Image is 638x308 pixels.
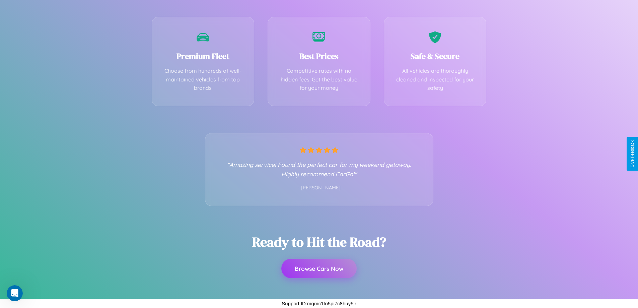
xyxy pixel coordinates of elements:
[219,184,420,192] p: - [PERSON_NAME]
[219,160,420,179] p: "Amazing service! Found the perfect car for my weekend getaway. Highly recommend CarGo!"
[281,259,357,278] button: Browse Cars Now
[7,285,23,301] iframe: Intercom live chat
[252,233,386,251] h2: Ready to Hit the Road?
[162,51,244,62] h3: Premium Fleet
[278,51,360,62] h3: Best Prices
[278,67,360,93] p: Competitive rates with no hidden fees. Get the best value for your money
[630,140,635,168] div: Give Feedback
[282,299,356,308] p: Support ID: mgmc1tn5pi7c8huy5jr
[162,67,244,93] p: Choose from hundreds of well-maintained vehicles from top brands
[394,51,476,62] h3: Safe & Secure
[394,67,476,93] p: All vehicles are thoroughly cleaned and inspected for your safety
